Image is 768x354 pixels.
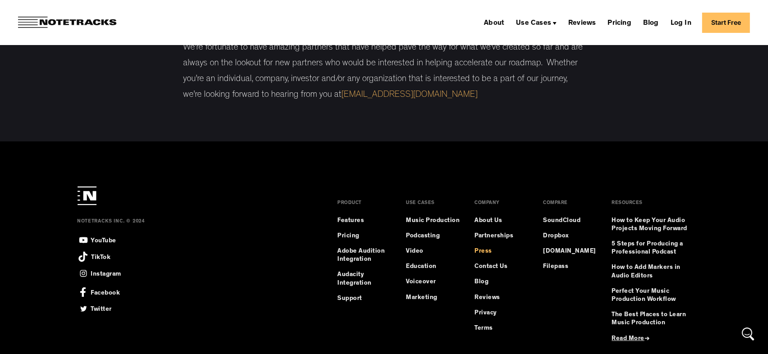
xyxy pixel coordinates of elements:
a: How to Add Markers in Audio Editors [612,263,691,280]
a: Contact Us [475,263,508,271]
a: Filepass [543,263,569,271]
a: Press [475,247,492,255]
a: How to Keep Your Audio Projects Moving Forward [612,217,691,233]
div: Use Cases [512,15,560,30]
a: About Us [475,217,502,225]
a: Twitter [78,303,112,314]
a: Dropbox [543,232,570,240]
a: Blog [475,278,489,286]
a: YouTube [78,234,117,246]
div: Use Cases [516,20,551,27]
a: Log In [667,15,695,30]
div: YouTube [91,235,117,245]
a: SoundCloud [543,217,581,225]
a: The Best Places to Learn Music Production [612,311,691,327]
a: Music Production [406,217,460,225]
a: TikTok [78,251,111,262]
a: Instagram [78,268,122,279]
a: Audacity Integration [338,271,392,287]
a: 5 Steps for Producing a Professional Podcast [612,240,691,256]
div: Instagram [91,268,122,278]
div: Open Intercom Messenger [737,323,759,345]
a: Facebook [78,285,120,297]
a: Start Free [702,13,750,33]
a: Features [338,217,364,225]
a: Marketing [406,294,438,302]
div: TikTok [92,251,111,262]
a: Adobe Audition Integration [338,247,392,263]
div: NOTETRACKS INC. © 2024 [78,219,299,234]
a: Read More→ [612,335,650,343]
a: Voiceover [406,278,437,286]
a: [DOMAIN_NAME] [543,247,597,255]
a: Privacy [475,309,497,317]
a: Blog [639,15,662,30]
a: Video [406,247,424,255]
a: Podcasting [406,232,440,240]
span: Read More [612,336,645,342]
div: USE CASES [406,201,435,217]
p: We’re fortunate to have amazing partners that have helped pave the way for what we’ve created so ... [184,22,585,103]
a: Reviews [565,15,599,30]
div: Facebook [91,285,120,297]
a: Reviews [475,294,501,302]
a: Support [338,295,363,303]
a: About [480,15,508,30]
div: PRODUCT [338,201,362,217]
a: [EMAIL_ADDRESS][DOMAIN_NAME] [342,91,478,100]
a: Perfect Your Music Production Workflow [612,287,691,304]
a: Partnerships [475,232,514,240]
div: RESOURCES [612,201,643,217]
div: Twitter [91,303,112,313]
a: Terms [475,324,493,332]
a: Pricing [604,15,635,30]
div: COMPANY [475,201,500,217]
a: Education [406,263,437,271]
div: COMPARE [543,201,568,217]
a: Pricing [338,232,360,240]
